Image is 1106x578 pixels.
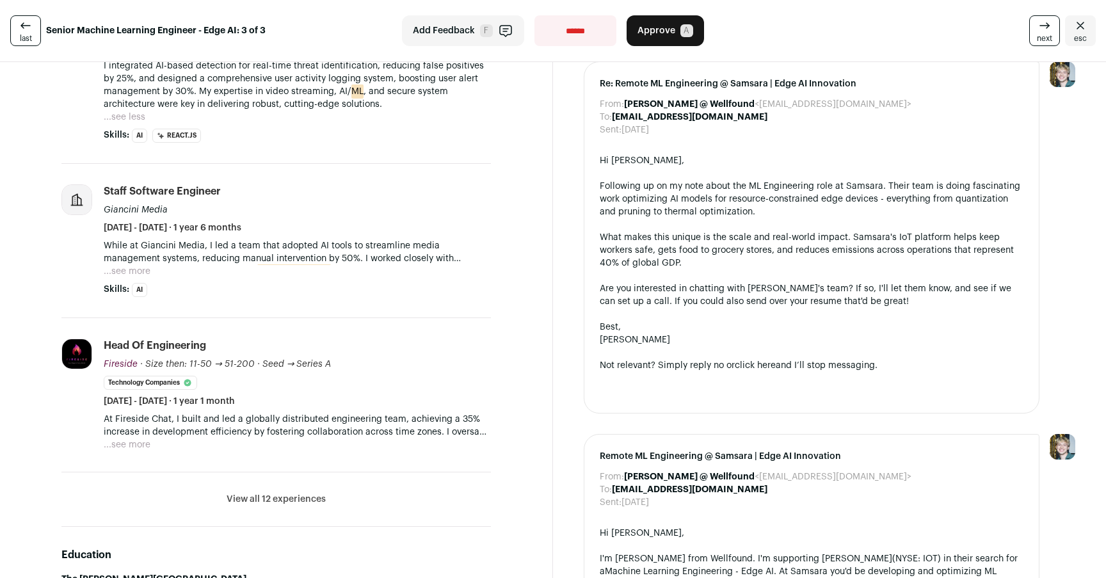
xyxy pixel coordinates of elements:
[104,283,129,296] span: Skills:
[104,265,150,278] button: ...see more
[600,470,624,483] dt: From:
[104,221,241,234] span: [DATE] - [DATE] · 1 year 6 months
[104,60,491,111] p: I integrated AI-based detection for real-time threat identification, reducing false positives by ...
[600,111,612,124] dt: To:
[46,24,266,37] strong: Senior Machine Learning Engineer - Edge AI: 3 of 3
[20,33,32,44] span: last
[140,360,255,369] span: · Size then: 11-50 → 51-200
[480,24,493,37] span: F
[621,496,649,509] dd: [DATE]
[735,361,776,370] a: click here
[152,129,201,143] li: React.js
[612,113,767,122] b: [EMAIL_ADDRESS][DOMAIN_NAME]
[1037,33,1052,44] span: next
[104,360,138,369] span: Fireside
[600,527,1023,540] div: Hi [PERSON_NAME],
[600,359,1023,372] div: Not relevant? Simply reply no or and I’ll stop messaging.
[104,111,145,124] button: ...see less
[680,24,693,37] span: A
[104,395,235,408] span: [DATE] - [DATE] · 1 year 1 month
[612,485,767,494] b: [EMAIL_ADDRESS][DOMAIN_NAME]
[600,333,1023,346] div: [PERSON_NAME]
[600,483,612,496] dt: To:
[600,124,621,136] dt: Sent:
[104,205,168,214] span: Giancini Media
[413,24,475,37] span: Add Feedback
[627,15,704,46] button: Approve A
[61,547,491,563] h2: Education
[637,24,675,37] span: Approve
[62,339,92,369] img: 936e3fc7264ffdfbbf28947edb5316f7c2589bd2763708d1e3bcdb574fd3aed3
[227,493,326,506] button: View all 12 experiences
[624,98,911,111] dd: <[EMAIL_ADDRESS][DOMAIN_NAME]>
[351,84,364,99] mark: ML
[402,15,524,46] button: Add Feedback F
[600,496,621,509] dt: Sent:
[1050,434,1075,460] img: 6494470-medium_jpg
[132,283,147,297] li: AI
[1029,15,1060,46] a: next
[1065,15,1096,46] a: Close
[257,358,260,371] span: ·
[62,185,92,214] img: company-logo-placeholder-414d4e2ec0e2ddebbe968bf319fdfe5acfe0c9b87f798d344e800bc9a89632a0.png
[10,15,41,46] a: last
[600,450,1023,463] span: Remote ML Engineering @ Samsara | Edge AI Innovation
[104,376,197,390] li: Technology Companies
[1050,61,1075,87] img: 6494470-medium_jpg
[600,321,1023,333] div: Best,
[621,124,649,136] dd: [DATE]
[257,264,331,278] mark: machine learning
[600,231,1023,269] div: What makes this unique is the scale and real-world impact. Samsara's IoT platform helps keep work...
[624,470,911,483] dd: <[EMAIL_ADDRESS][DOMAIN_NAME]>
[104,239,491,265] p: While at Giancini Media, I led a team that adopted AI tools to streamline media management system...
[624,100,755,109] b: [PERSON_NAME] @ Wellfound
[600,282,1023,308] div: Are you interested in chatting with [PERSON_NAME]'s team? If so, I'll let them know, and see if w...
[262,360,332,369] span: Seed → Series A
[1074,33,1087,44] span: esc
[104,413,491,438] p: At Fireside Chat, I built and led a globally distributed engineering team, achieving a 35% increa...
[600,154,1023,167] div: Hi [PERSON_NAME],
[104,339,206,353] div: Head of Engineering
[104,184,221,198] div: Staff Software Engineer
[104,129,129,141] span: Skills:
[600,98,624,111] dt: From:
[132,129,147,143] li: AI
[624,472,755,481] b: [PERSON_NAME] @ Wellfound
[600,77,1023,90] span: Re: Remote ML Engineering @ Samsara | Edge AI Innovation
[600,180,1023,218] div: Following up on my note about the ML Engineering role at Samsara. Their team is doing fascinating...
[104,438,150,451] button: ...see more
